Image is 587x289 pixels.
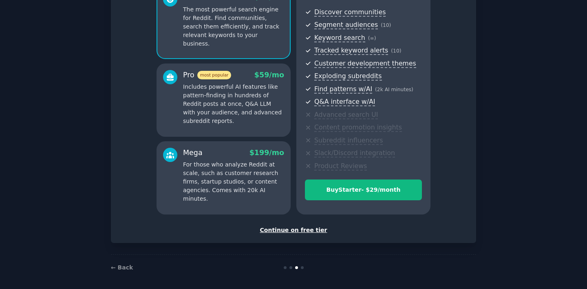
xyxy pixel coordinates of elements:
button: BuyStarter- $29/month [305,180,422,200]
span: most popular [197,71,232,79]
p: The most powerful search engine for Reddit. Find communities, search them efficiently, and track ... [183,5,284,48]
span: ( 2k AI minutes ) [375,87,413,92]
span: $ 59 /mo [254,71,284,79]
div: Pro [183,70,231,80]
span: Find patterns w/AI [314,85,372,94]
span: ( ∞ ) [368,35,376,41]
span: $ 199 /mo [249,149,284,157]
span: Segment audiences [314,21,378,29]
span: Subreddit influencers [314,136,383,145]
div: Mega [183,148,203,158]
p: Includes powerful AI features like pattern-finding in hundreds of Reddit posts at once, Q&A LLM w... [183,83,284,125]
span: Exploding subreddits [314,72,382,81]
span: Advanced search UI [314,111,378,119]
span: Content promotion insights [314,123,402,132]
span: Discover communities [314,8,386,17]
span: Q&A interface w/AI [314,98,375,106]
span: Slack/Discord integration [314,149,395,158]
div: Buy Starter - $ 29 /month [305,186,421,194]
div: Continue on free tier [119,226,468,234]
span: ( 10 ) [381,22,391,28]
a: ← Back [111,264,133,271]
span: Tracked keyword alerts [314,46,388,55]
span: Product Reviews [314,162,367,171]
span: ( 10 ) [391,48,401,54]
p: For those who analyze Reddit at scale, such as customer research firms, startup studios, or conte... [183,160,284,203]
span: Keyword search [314,34,365,42]
span: Customer development themes [314,59,416,68]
